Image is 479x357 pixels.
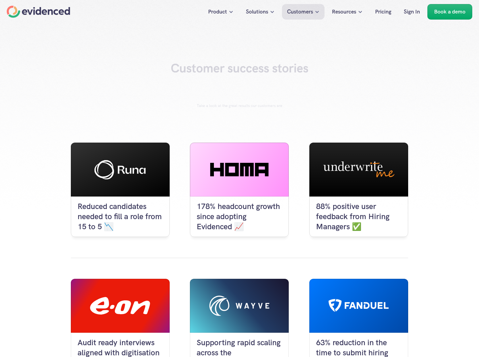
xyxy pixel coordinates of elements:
p: Product [208,7,227,16]
a: Book a demo [427,4,472,20]
a: Reduced candidates needed to fill a role from 15 to 5 📉 [71,143,170,237]
h1: Customer success stories [170,61,309,75]
p: Pricing [375,7,391,16]
a: 88% positive user feedback from Hiring Managers ✅ [309,143,408,237]
a: 178% headcount growth since adopting Evidenced 📈 [190,143,289,237]
p: Book a demo [434,7,466,16]
a: Home [7,6,70,18]
p: Solutions [246,7,268,16]
p: Customers [287,7,313,16]
a: Sign In [399,4,425,20]
p: 88% positive user feedback from Hiring Managers ✅ [316,202,401,232]
p: Reduced candidates needed to fill a role from 15 to 5 📉 [78,202,163,232]
p: Resources [332,7,356,16]
p: 178% headcount growth since adopting Evidenced 📈 [197,202,282,232]
p: Sign In [404,7,420,16]
a: Pricing [370,4,396,20]
p: Take a look at the great results our customers are seeing with Evidenced. [196,102,283,116]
